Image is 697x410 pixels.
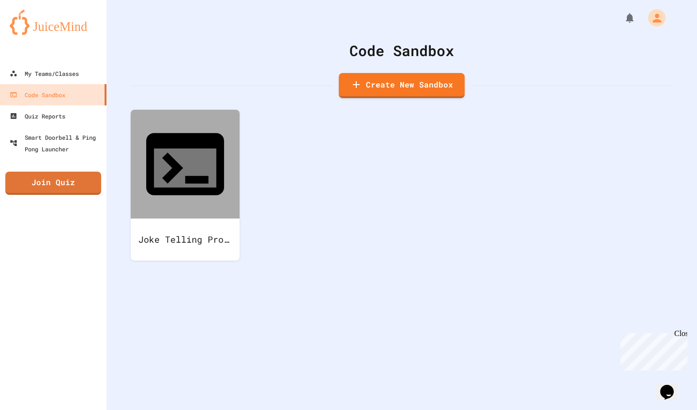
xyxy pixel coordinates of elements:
iframe: chat widget [656,371,687,400]
div: Code Sandbox [10,89,65,101]
a: Join Quiz [5,172,101,195]
div: Joke Telling Program [131,219,240,261]
img: logo-orange.svg [10,10,97,35]
div: Quiz Reports [10,110,65,122]
iframe: chat widget [617,329,687,370]
a: Create New Sandbox [339,73,465,98]
div: Code Sandbox [131,40,673,61]
div: Chat with us now!Close [4,4,67,61]
div: Smart Doorbell & Ping Pong Launcher [10,132,103,155]
a: Joke Telling Program [131,110,240,261]
div: My Teams/Classes [10,68,79,79]
div: My Notifications [606,10,638,26]
div: My Account [638,7,668,29]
